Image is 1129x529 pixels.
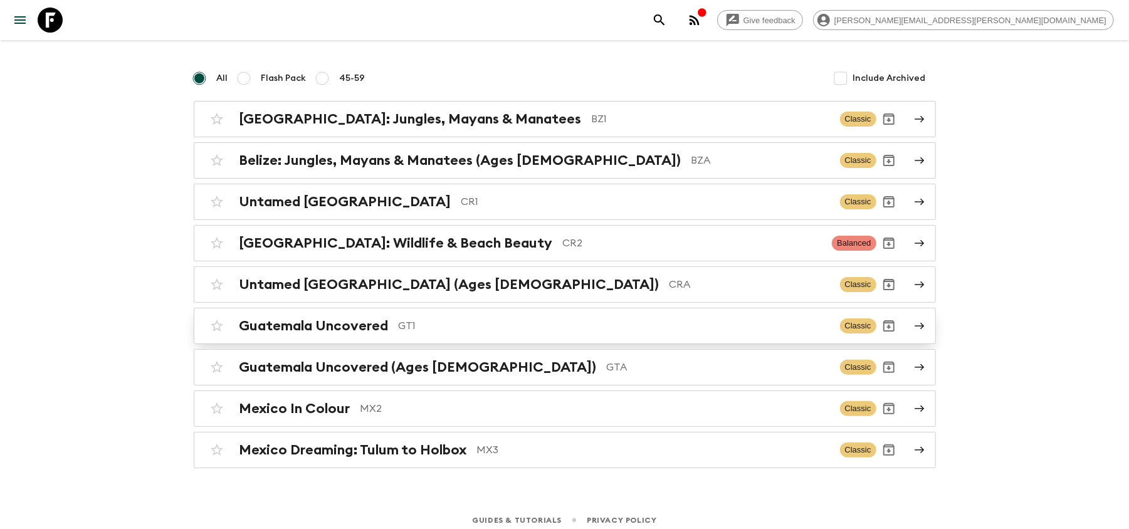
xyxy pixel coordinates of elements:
[876,355,901,380] button: Archive
[607,360,830,375] p: GTA
[461,194,830,209] p: CR1
[647,8,672,33] button: search adventures
[217,72,228,85] span: All
[239,401,350,417] h2: Mexico In Colour
[717,10,803,30] a: Give feedback
[587,513,656,527] a: Privacy Policy
[840,443,876,458] span: Classic
[737,16,802,25] span: Give feedback
[477,443,830,458] p: MX3
[194,308,936,344] a: Guatemala UncoveredGT1ClassicArchive
[194,142,936,179] a: Belize: Jungles, Mayans & Manatees (Ages [DEMOGRAPHIC_DATA])BZAClassicArchive
[832,236,876,251] span: Balanced
[194,432,936,468] a: Mexico Dreaming: Tulum to HolboxMX3ClassicArchive
[340,72,365,85] span: 45-59
[239,318,389,334] h2: Guatemala Uncovered
[239,152,681,169] h2: Belize: Jungles, Mayans & Manatees (Ages [DEMOGRAPHIC_DATA])
[239,111,582,127] h2: [GEOGRAPHIC_DATA]: Jungles, Mayans & Manatees
[194,390,936,427] a: Mexico In ColourMX2ClassicArchive
[853,72,926,85] span: Include Archived
[876,189,901,214] button: Archive
[840,277,876,292] span: Classic
[876,437,901,463] button: Archive
[261,72,307,85] span: Flash Pack
[840,318,876,333] span: Classic
[840,153,876,168] span: Classic
[194,266,936,303] a: Untamed [GEOGRAPHIC_DATA] (Ages [DEMOGRAPHIC_DATA])CRAClassicArchive
[239,442,467,458] h2: Mexico Dreaming: Tulum to Holbox
[194,349,936,385] a: Guatemala Uncovered (Ages [DEMOGRAPHIC_DATA])GTAClassicArchive
[563,236,822,251] p: CR2
[670,277,830,292] p: CRA
[592,112,830,127] p: BZ1
[876,148,901,173] button: Archive
[239,359,597,375] h2: Guatemala Uncovered (Ages [DEMOGRAPHIC_DATA])
[840,194,876,209] span: Classic
[876,396,901,421] button: Archive
[239,276,659,293] h2: Untamed [GEOGRAPHIC_DATA] (Ages [DEMOGRAPHIC_DATA])
[840,360,876,375] span: Classic
[360,401,830,416] p: MX2
[472,513,562,527] a: Guides & Tutorials
[8,8,33,33] button: menu
[840,401,876,416] span: Classic
[876,231,901,256] button: Archive
[691,153,830,168] p: BZA
[194,184,936,220] a: Untamed [GEOGRAPHIC_DATA]CR1ClassicArchive
[876,107,901,132] button: Archive
[239,235,553,251] h2: [GEOGRAPHIC_DATA]: Wildlife & Beach Beauty
[840,112,876,127] span: Classic
[194,225,936,261] a: [GEOGRAPHIC_DATA]: Wildlife & Beach BeautyCR2BalancedArchive
[813,10,1114,30] div: [PERSON_NAME][EMAIL_ADDRESS][PERSON_NAME][DOMAIN_NAME]
[239,194,451,210] h2: Untamed [GEOGRAPHIC_DATA]
[399,318,830,333] p: GT1
[194,101,936,137] a: [GEOGRAPHIC_DATA]: Jungles, Mayans & ManateesBZ1ClassicArchive
[876,272,901,297] button: Archive
[876,313,901,338] button: Archive
[827,16,1113,25] span: [PERSON_NAME][EMAIL_ADDRESS][PERSON_NAME][DOMAIN_NAME]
